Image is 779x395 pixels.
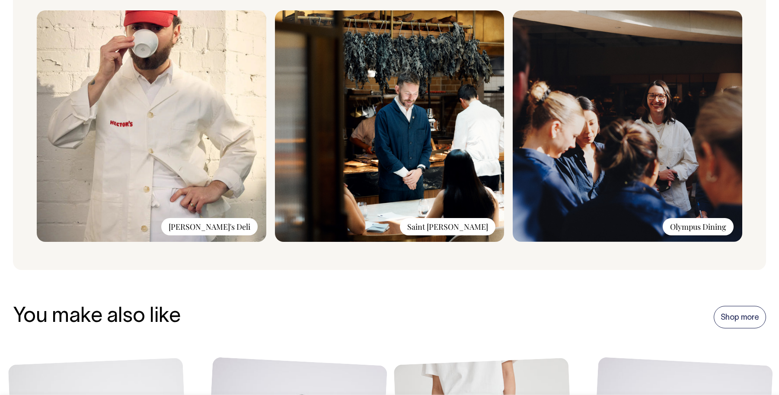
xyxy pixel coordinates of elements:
div: Saint [PERSON_NAME] [400,218,495,235]
img: Olympus_-_Worn__Loved_By.png [513,10,742,242]
img: Hectors-Deli-2.jpg [37,10,266,242]
h3: You make also like [13,305,181,328]
a: Shop more [714,306,766,328]
div: [PERSON_NAME]'s Deli [161,218,258,235]
img: Saint_Peter_-_Worn_Loved_By.png [275,10,504,242]
div: Olympus Dining [663,218,734,235]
